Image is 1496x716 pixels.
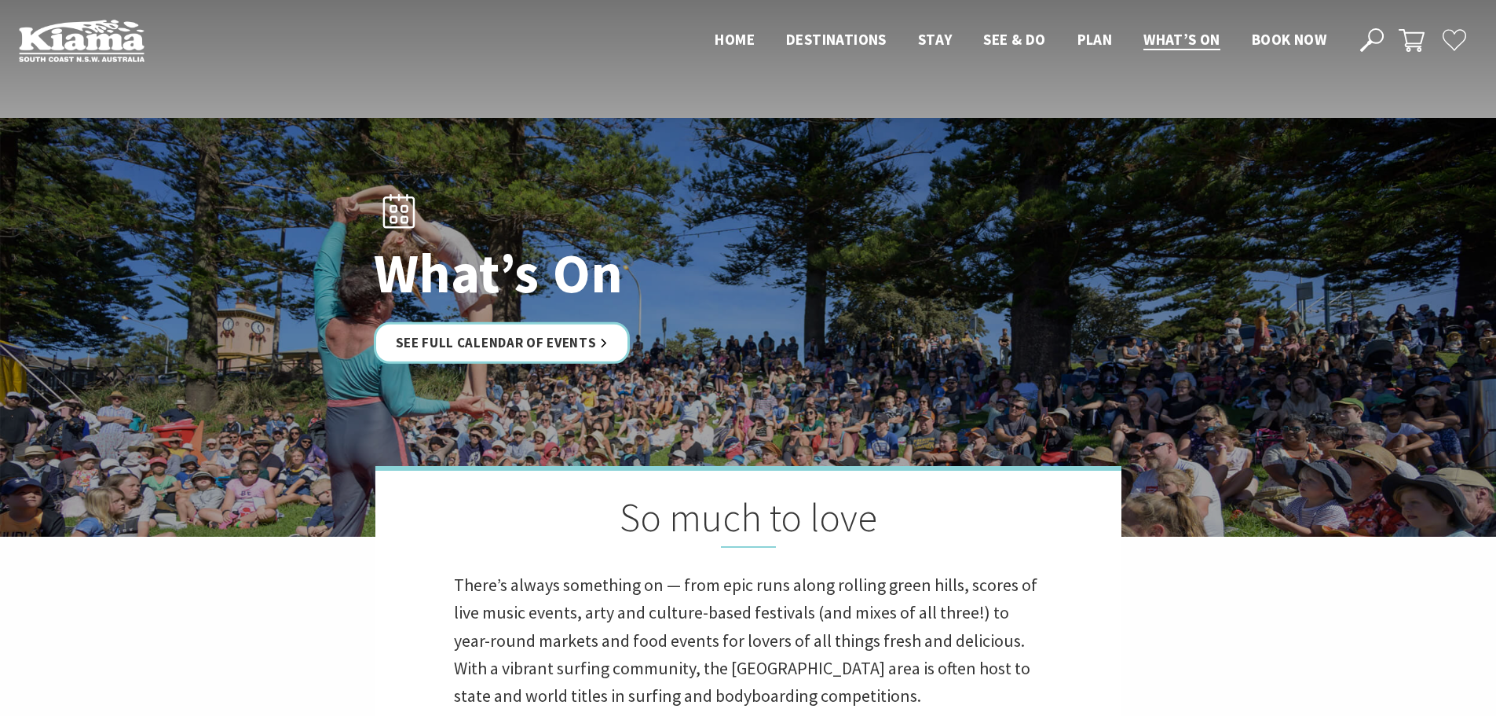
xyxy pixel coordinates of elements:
span: Plan [1077,30,1113,49]
img: Kiama Logo [19,19,144,62]
span: See & Do [983,30,1045,49]
span: Stay [918,30,953,49]
span: Home [715,30,755,49]
h2: So much to love [454,494,1043,548]
nav: Main Menu [699,28,1342,53]
span: Destinations [786,30,887,49]
span: Book now [1252,30,1326,49]
h1: What’s On [374,243,817,303]
span: What’s On [1143,30,1220,49]
a: See Full Calendar of Events [374,322,631,364]
p: There’s always something on — from epic runs along rolling green hills, scores of live music even... [454,571,1043,710]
